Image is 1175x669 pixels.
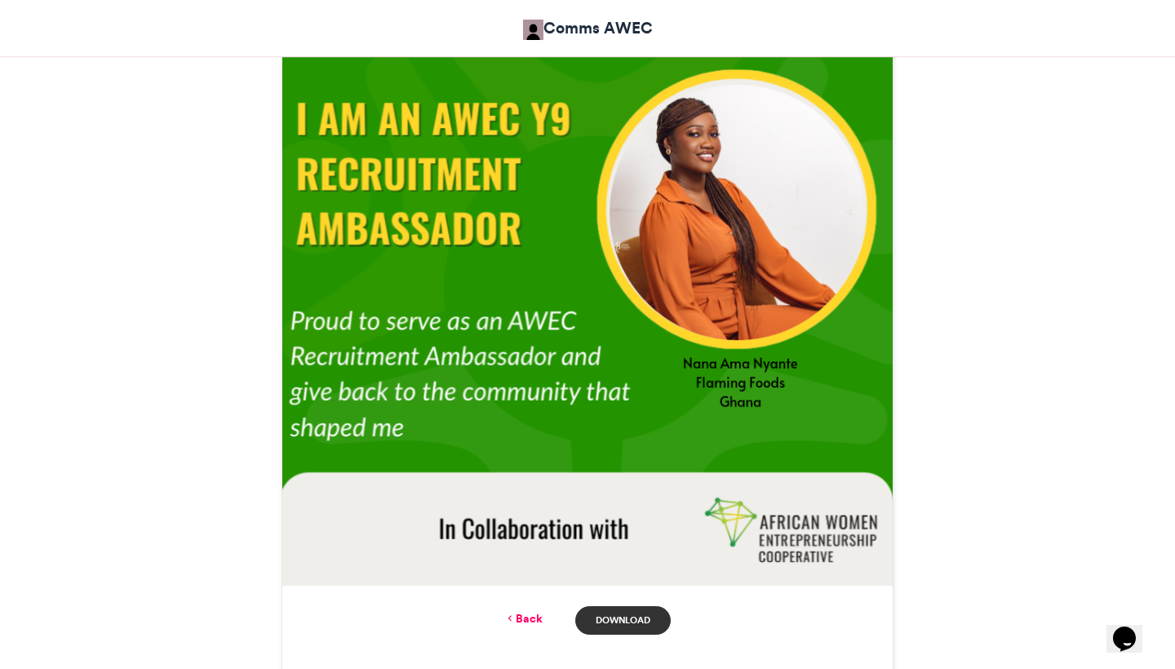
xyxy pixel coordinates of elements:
iframe: chat widget [1106,604,1159,653]
a: Back [504,610,543,627]
img: Comms AWEC [523,20,543,40]
a: Comms AWEC [523,16,653,40]
a: Download [575,606,671,635]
